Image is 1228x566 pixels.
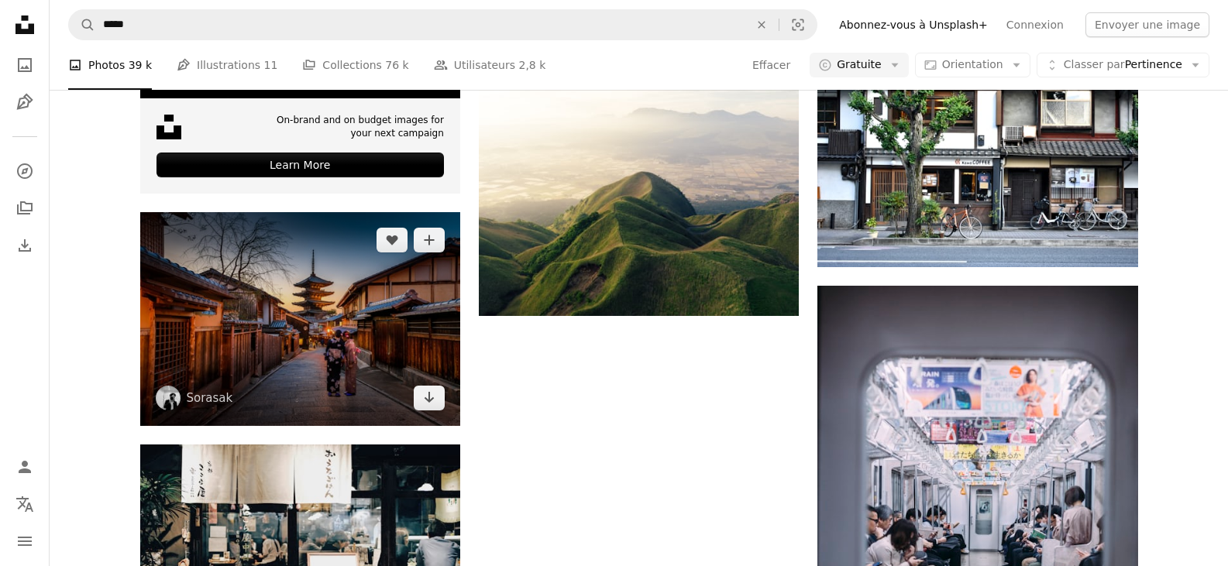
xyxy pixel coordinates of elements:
[752,53,791,77] button: Effacer
[779,10,817,39] button: Recherche de visuels
[915,53,1030,77] button: Orientation
[9,230,40,261] a: Historique de téléchargement
[156,386,181,410] img: Accéder au profil de Sorasak
[68,9,817,40] form: Rechercher des visuels sur tout le site
[942,58,1003,70] span: Orientation
[302,40,408,90] a: Collections 76 k
[140,311,460,325] a: deux femmes en kimono violet et rose debout dans la rue
[268,114,444,140] span: On-brand and on budget images for your next campaign
[837,57,882,73] span: Gratuite
[830,12,997,37] a: Abonnez-vous à Unsplash+
[385,57,408,74] span: 76 k
[157,115,181,139] img: file-1631678316303-ed18b8b5cb9cimage
[817,153,1137,167] a: Vélo noir garé à côté d’un bâtiment en béton brun et blanc pendant la journée
[9,526,40,557] button: Menu
[519,57,546,74] span: 2,8 k
[157,153,444,177] div: Learn More
[817,518,1137,532] a: Des gens dans le train regardent leur téléphone
[997,12,1073,37] a: Connexion
[187,390,233,406] a: Sorasak
[9,156,40,187] a: Explorer
[479,77,799,316] img: Photo du sommet de la montagne
[810,53,909,77] button: Gratuite
[9,87,40,118] a: Illustrations
[1037,53,1209,77] button: Classer parPertinence
[9,9,40,43] a: Accueil — Unsplash
[377,228,408,252] button: J’aime
[817,53,1137,266] img: Vélo noir garé à côté d’un bâtiment en béton brun et blanc pendant la journée
[434,40,546,90] a: Utilisateurs 2,8 k
[1085,12,1209,37] button: Envoyer une image
[414,386,445,410] a: Télécharger
[264,57,278,74] span: 11
[9,489,40,520] button: Langue
[745,10,779,39] button: Effacer
[9,193,40,224] a: Collections
[140,544,460,557] a: restaurant with people dining in
[414,228,445,252] button: Ajouter à la collection
[9,50,40,81] a: Photos
[479,189,799,203] a: Photo du sommet de la montagne
[1064,58,1125,70] span: Classer par
[69,10,95,39] button: Rechercher sur Unsplash
[177,40,277,90] a: Illustrations 11
[140,212,460,426] img: deux femmes en kimono violet et rose debout dans la rue
[1064,57,1182,73] span: Pertinence
[9,451,40,482] a: Connexion / S’inscrire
